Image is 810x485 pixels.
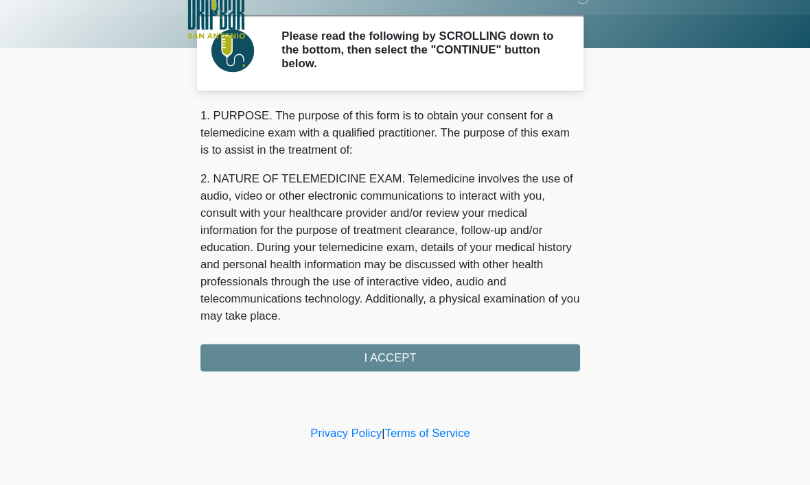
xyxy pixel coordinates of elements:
img: Agent Avatar [233,48,275,89]
img: The DRIPBaR - San Antonio Fossil Creek Logo [209,10,266,58]
p: 2. NATURE OF TELEMEDICINE EXAM. Telemedicine involves the use of audio, video or other electronic... [223,183,587,331]
a: Privacy Policy [329,429,397,441]
a: Terms of Service [400,429,481,441]
p: 1. PURPOSE. The purpose of this form is to obtain your consent for a telemedicine exam with a qua... [223,123,587,172]
a: | [397,429,400,441]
